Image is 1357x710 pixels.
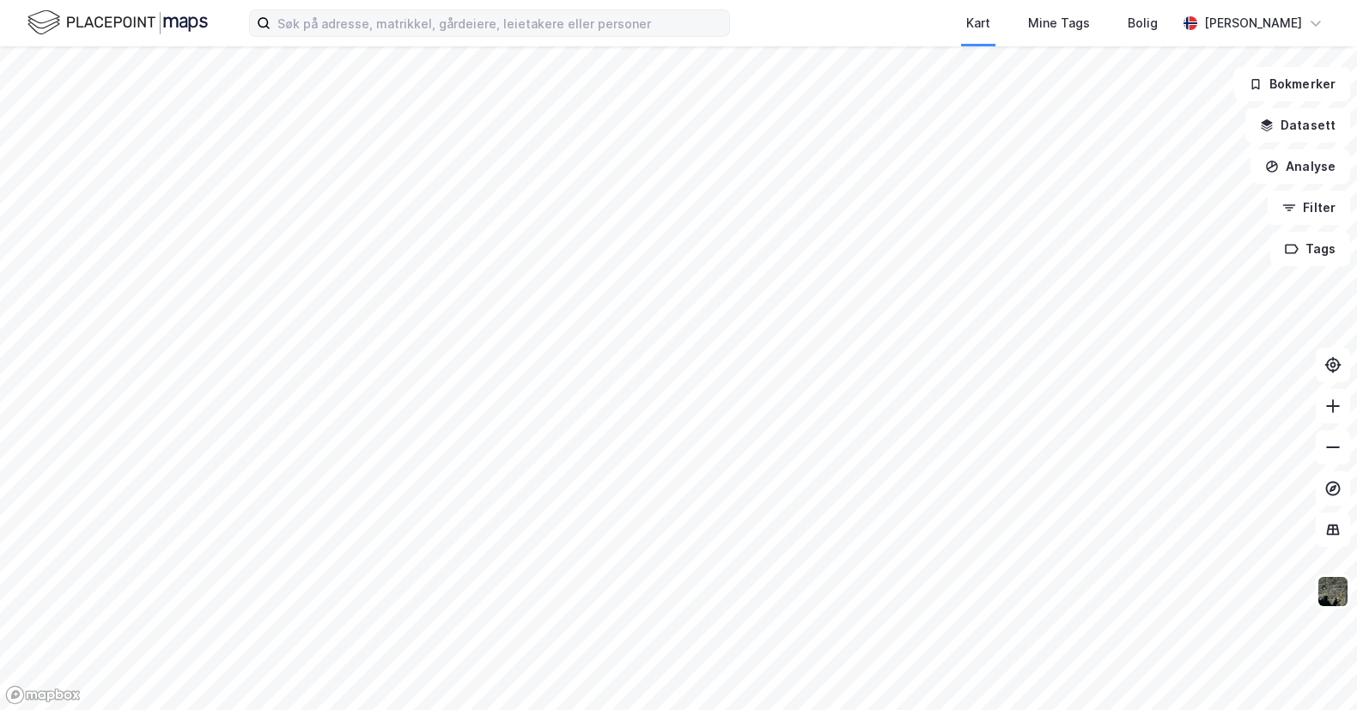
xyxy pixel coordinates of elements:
[1271,628,1357,710] iframe: Chat Widget
[1271,628,1357,710] div: Kontrollprogram for chat
[27,8,208,38] img: logo.f888ab2527a4732fd821a326f86c7f29.svg
[1128,13,1158,33] div: Bolig
[966,13,990,33] div: Kart
[1028,13,1090,33] div: Mine Tags
[1204,13,1302,33] div: [PERSON_NAME]
[271,10,729,36] input: Søk på adresse, matrikkel, gårdeiere, leietakere eller personer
